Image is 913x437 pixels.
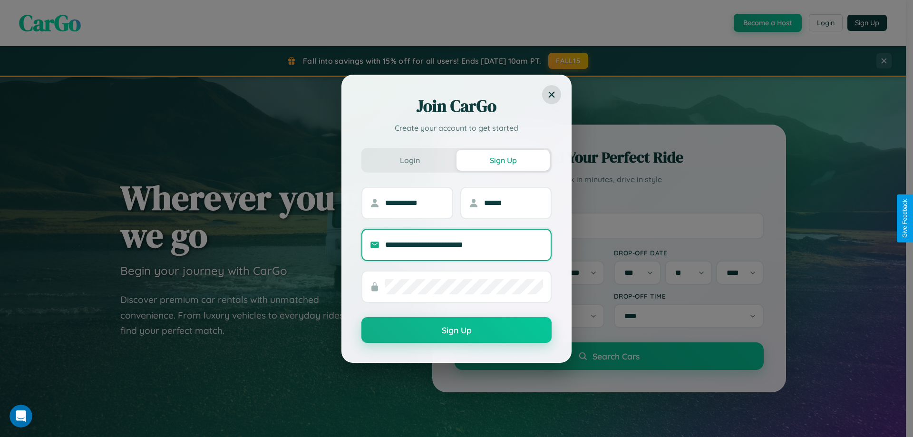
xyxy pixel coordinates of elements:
h2: Join CarGo [361,95,552,117]
p: Create your account to get started [361,122,552,134]
button: Login [363,150,456,171]
button: Sign Up [361,317,552,343]
div: Give Feedback [902,199,908,238]
button: Sign Up [456,150,550,171]
iframe: Intercom live chat [10,405,32,427]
